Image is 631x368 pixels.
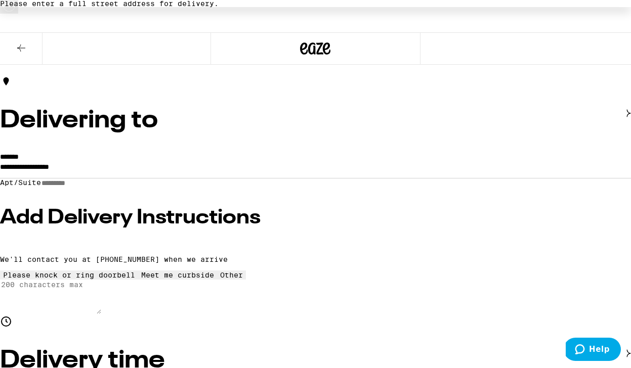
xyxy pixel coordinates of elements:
div: Please knock or ring doorbell [3,271,135,279]
button: Meet me curbside [138,270,217,280]
div: Other [220,271,243,279]
div: Meet me curbside [141,271,214,279]
button: Other [217,270,246,280]
iframe: Opens a widget where you can find more information [566,338,621,363]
